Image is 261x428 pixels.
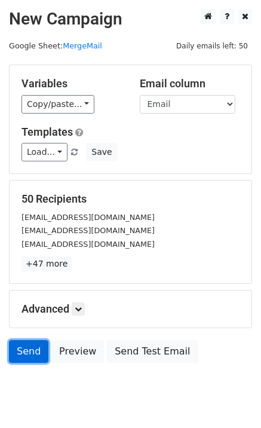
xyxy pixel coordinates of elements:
small: [EMAIL_ADDRESS][DOMAIN_NAME] [22,240,155,249]
a: Preview [51,340,104,363]
a: Copy/paste... [22,95,94,114]
span: Daily emails left: 50 [172,39,252,53]
h5: Advanced [22,302,239,316]
button: Save [86,143,117,161]
h5: Variables [22,77,122,90]
small: [EMAIL_ADDRESS][DOMAIN_NAME] [22,226,155,235]
a: MergeMail [63,41,102,50]
iframe: Chat Widget [201,371,261,428]
a: Templates [22,126,73,138]
a: Load... [22,143,67,161]
h5: Email column [140,77,240,90]
a: Daily emails left: 50 [172,41,252,50]
a: Send Test Email [107,340,198,363]
a: +47 more [22,256,72,271]
small: Google Sheet: [9,41,102,50]
h2: New Campaign [9,9,252,29]
h5: 50 Recipients [22,192,239,206]
a: Send [9,340,48,363]
small: [EMAIL_ADDRESS][DOMAIN_NAME] [22,213,155,222]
